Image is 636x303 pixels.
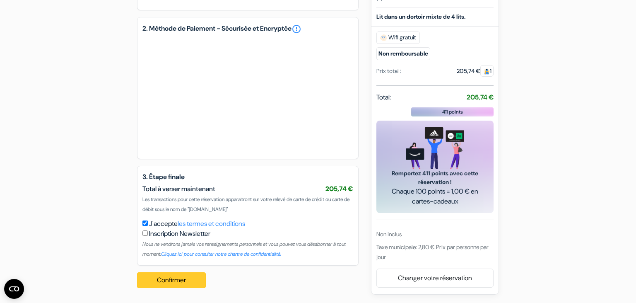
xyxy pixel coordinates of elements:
[142,173,353,181] h5: 3. Étape finale
[151,46,345,144] iframe: Cadre de saisie sécurisé pour le paiement
[376,92,391,102] span: Total:
[161,251,281,257] a: Cliquez ici pour consulter notre chartre de confidentialité.
[142,184,215,193] span: Total à verser maintenant
[376,230,494,239] div: Non inclus
[376,13,465,20] b: Lit dans un dortoir mixte de 4 lits.
[376,243,489,261] span: Taxe municipale: 2,80 € Prix par personne par jour
[380,34,387,41] img: free_wifi.svg
[137,272,206,288] button: Confirmer
[386,169,484,187] span: Remportez 411 points avec cette réservation !
[457,67,494,75] div: 205,74 €
[376,32,420,44] span: Wifi gratuit
[386,187,484,206] span: Chaque 100 points = 1,00 € en cartes-cadeaux
[484,68,490,75] img: guest.svg
[178,219,245,228] a: les termes et conditions
[142,241,346,257] small: Nous ne vendrons jamais vos renseignements personnels et vous pouvez vous désabonner à tout moment.
[325,184,353,193] span: 205,74 €
[406,127,464,169] img: gift_card_hero_new.png
[376,67,401,75] div: Prix total :
[480,65,494,77] span: 1
[4,279,24,299] button: Ouvrir le widget CMP
[291,24,301,34] a: error_outline
[142,196,349,213] span: Les transactions pour cette réservation apparaîtront sur votre relevé de carte de crédit ou carte...
[442,108,463,116] span: 411 points
[149,219,245,229] label: J'accepte
[467,93,494,102] strong: 205,74 €
[142,24,353,34] h5: 2. Méthode de Paiement - Sécurisée et Encryptée
[377,270,493,286] a: Changer votre réservation
[149,229,210,239] label: Inscription Newsletter
[376,47,430,60] small: Non remboursable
